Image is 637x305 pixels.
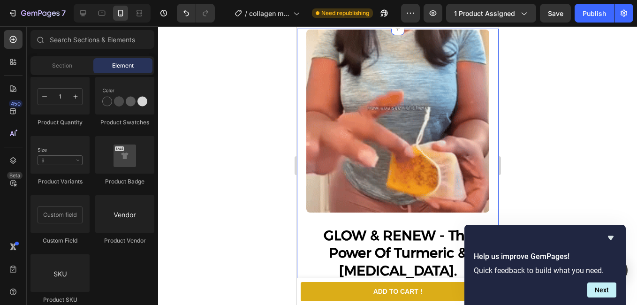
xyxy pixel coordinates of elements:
button: Next question [587,282,616,297]
div: Undo/Redo [177,4,215,23]
span: Save [548,9,563,17]
div: Product Variants [30,177,90,186]
div: Product Quantity [30,118,90,127]
iframe: Design area [297,26,499,305]
span: 1 product assigned [454,8,515,18]
p: 7 [61,8,66,19]
div: 450 [9,100,23,107]
button: Publish [575,4,614,23]
button: Save [540,4,571,23]
button: 7 [4,4,70,23]
span: collagen mask [249,8,289,18]
div: Product SKU [30,296,90,304]
span: Section [52,61,72,70]
div: Publish [583,8,606,18]
button: Hide survey [605,232,616,244]
span: Need republishing [321,9,369,17]
div: Custom Field [30,236,90,245]
div: Product Badge [95,177,154,186]
span: Element [112,61,134,70]
h2: Help us improve GemPages! [474,251,616,262]
div: Beta [7,172,23,179]
button: 1 product assigned [446,4,536,23]
input: Search Sections & Elements [30,30,154,49]
p: Quick feedback to build what you need. [474,266,616,275]
div: Product Vendor [95,236,154,245]
div: Product Swatches [95,118,154,127]
span: / [245,8,247,18]
div: Help us improve GemPages! [474,232,616,297]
